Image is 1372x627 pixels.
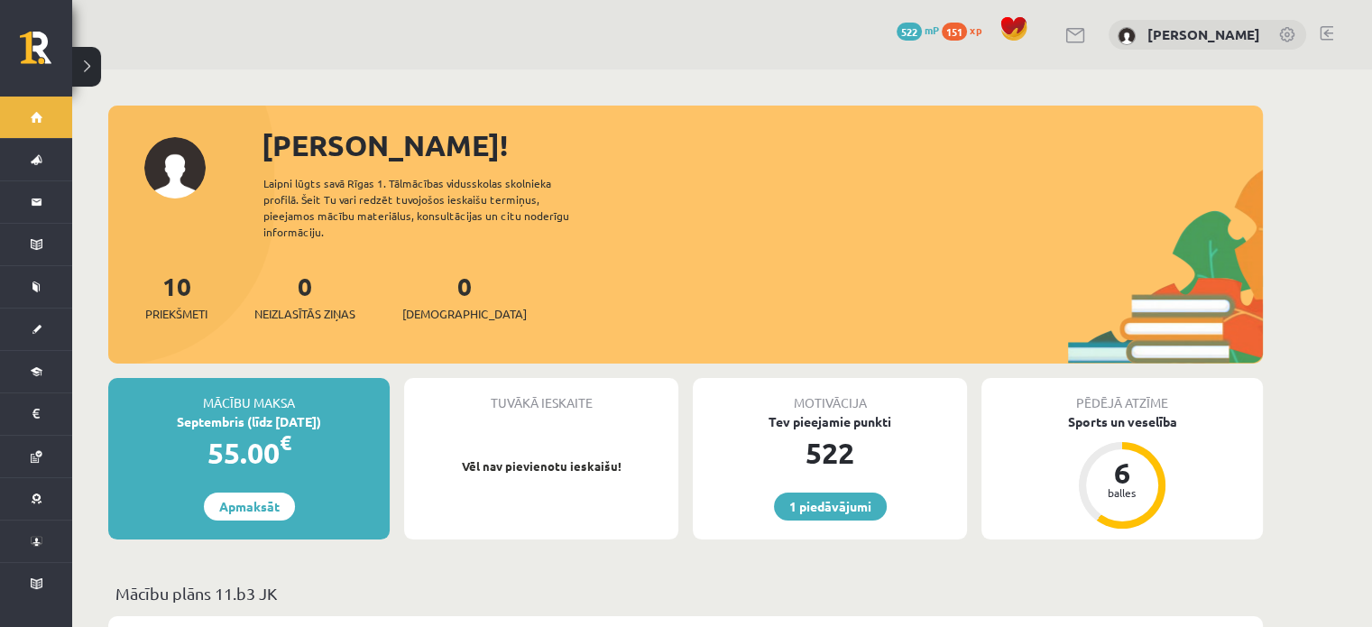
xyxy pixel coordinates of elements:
[1095,487,1149,498] div: balles
[981,412,1263,531] a: Sports un veselība 6 balles
[402,305,527,323] span: [DEMOGRAPHIC_DATA]
[145,305,207,323] span: Priekšmeti
[204,493,295,521] a: Apmaksāt
[108,412,390,431] div: Septembris (līdz [DATE])
[897,23,922,41] span: 522
[402,270,527,323] a: 0[DEMOGRAPHIC_DATA]
[263,175,601,240] div: Laipni lūgts savā Rīgas 1. Tālmācības vidusskolas skolnieka profilā. Šeit Tu vari redzēt tuvojošo...
[981,378,1263,412] div: Pēdējā atzīme
[1147,25,1260,43] a: [PERSON_NAME]
[693,431,967,475] div: 522
[404,378,678,412] div: Tuvākā ieskaite
[108,378,390,412] div: Mācību maksa
[262,124,1263,167] div: [PERSON_NAME]!
[970,23,981,37] span: xp
[693,412,967,431] div: Tev pieejamie punkti
[1095,458,1149,487] div: 6
[897,23,939,37] a: 522 mP
[1118,27,1136,45] img: Sergejs Pētersons
[413,457,669,475] p: Vēl nav pievienotu ieskaišu!
[254,305,355,323] span: Neizlasītās ziņas
[145,270,207,323] a: 10Priekšmeti
[280,429,291,456] span: €
[981,412,1263,431] div: Sports un veselība
[942,23,967,41] span: 151
[942,23,990,37] a: 151 xp
[774,493,887,521] a: 1 piedāvājumi
[925,23,939,37] span: mP
[108,431,390,475] div: 55.00
[693,378,967,412] div: Motivācija
[115,581,1256,605] p: Mācību plāns 11.b3 JK
[254,270,355,323] a: 0Neizlasītās ziņas
[20,32,72,77] a: Rīgas 1. Tālmācības vidusskola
